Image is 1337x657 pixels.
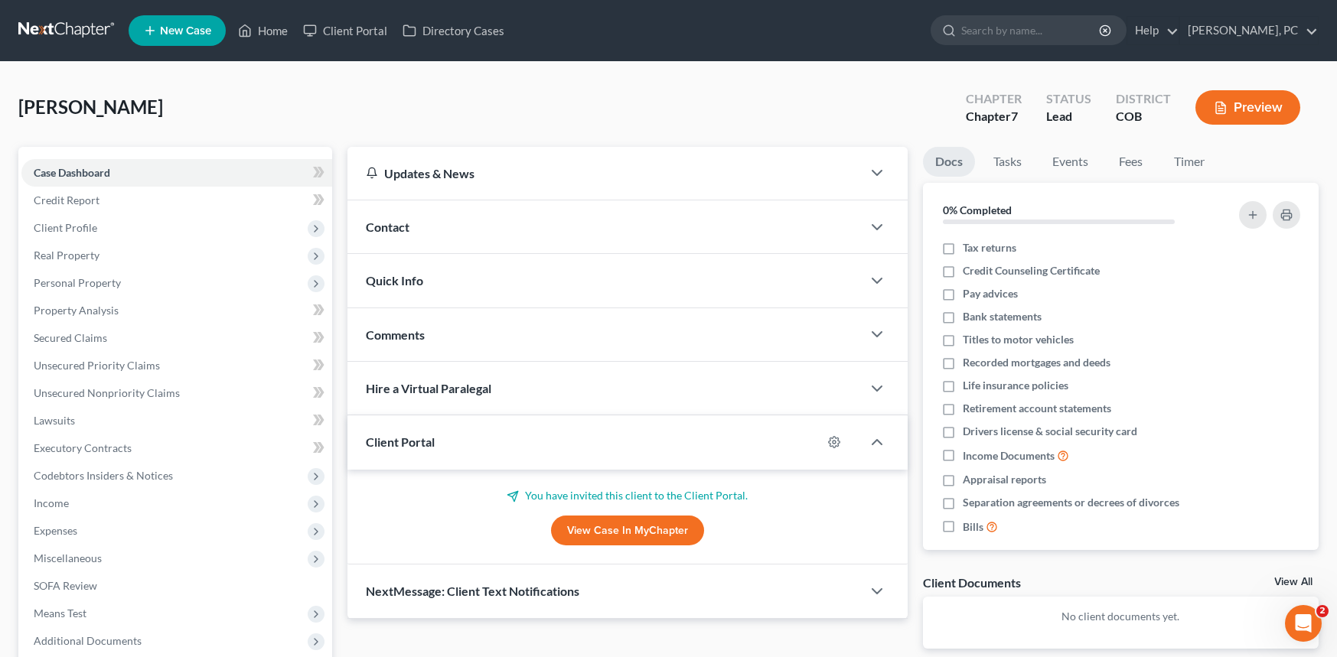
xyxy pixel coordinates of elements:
span: Personal Property [34,276,121,289]
div: Updates & News [366,165,843,181]
span: Credit Report [34,194,99,207]
a: Events [1040,147,1101,177]
span: Contact [366,220,409,234]
a: View All [1274,577,1313,587]
span: Miscellaneous [34,551,102,564]
iframe: Intercom live chat [1285,605,1322,642]
span: Executory Contracts [34,441,132,454]
span: Hire a Virtual Paralegal [366,381,491,395]
span: Titles to motor vehicles [963,332,1074,347]
a: Unsecured Priority Claims [21,352,332,379]
a: Client Portal [295,17,395,44]
span: Life insurance policies [963,378,1068,393]
a: Tasks [981,147,1034,177]
span: Client Profile [34,221,97,234]
span: Appraisal reports [963,472,1046,487]
span: NextMessage: Client Text Notifications [366,584,579,598]
a: [PERSON_NAME], PC [1180,17,1318,44]
span: Retirement account statements [963,401,1111,416]
a: Executory Contracts [21,434,332,462]
a: Docs [923,147,975,177]
span: Client Portal [366,434,435,449]
span: Additional Documents [34,634,142,647]
span: Codebtors Insiders & Notices [34,469,173,482]
div: Chapter [966,108,1022,125]
span: Income Documents [963,448,1055,463]
span: Bank statements [963,309,1042,324]
span: Income [34,496,69,509]
span: Credit Counseling Certificate [963,263,1100,278]
span: Lawsuits [34,414,75,427]
button: Preview [1195,90,1300,125]
span: [PERSON_NAME] [18,96,163,118]
div: Lead [1046,108,1091,125]
span: Unsecured Priority Claims [34,359,160,372]
p: You have invited this client to the Client Portal. [366,488,889,503]
a: Property Analysis [21,297,332,324]
a: Lawsuits [21,407,332,434]
span: Drivers license & social security card [963,424,1137,439]
a: SOFA Review [21,572,332,600]
div: District [1116,90,1171,108]
span: Real Property [34,249,99,262]
span: Case Dashboard [34,166,110,179]
p: No client documents yet. [935,609,1306,624]
div: COB [1116,108,1171,125]
a: Secured Claims [21,324,332,352]
span: Means Test [34,607,86,620]
span: Recorded mortgages and deeds [963,355,1110,370]
a: Help [1127,17,1179,44]
a: View Case in MyChapter [551,516,704,546]
span: 7 [1011,109,1018,123]
div: Status [1046,90,1091,108]
a: Directory Cases [395,17,512,44]
input: Search by name... [961,16,1101,44]
div: Chapter [966,90,1022,108]
span: Property Analysis [34,304,119,317]
span: Comments [366,327,425,342]
a: Credit Report [21,187,332,214]
span: 2 [1316,605,1329,617]
span: New Case [160,25,211,37]
a: Home [230,17,295,44]
span: Quick Info [366,273,423,288]
span: Bills [963,519,983,535]
div: Client Documents [923,574,1021,590]
a: Fees [1107,147,1156,177]
span: Tax returns [963,240,1016,255]
span: SOFA Review [34,579,97,592]
span: Unsecured Nonpriority Claims [34,386,180,399]
a: Timer [1162,147,1217,177]
span: Secured Claims [34,331,107,344]
span: Expenses [34,524,77,537]
a: Case Dashboard [21,159,332,187]
span: Pay advices [963,286,1018,301]
span: Separation agreements or decrees of divorces [963,495,1179,510]
strong: 0% Completed [943,203,1012,216]
a: Unsecured Nonpriority Claims [21,379,332,407]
